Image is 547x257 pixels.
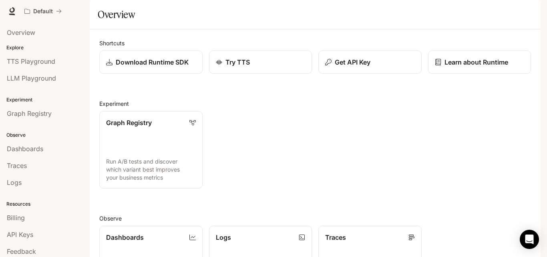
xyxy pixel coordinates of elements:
[209,51,312,74] a: Try TTS
[428,51,531,74] a: Learn about Runtime
[106,118,152,127] p: Graph Registry
[21,3,65,19] button: All workspaces
[325,233,346,242] p: Traces
[318,51,422,74] button: Get API Key
[99,39,531,47] h2: Shortcuts
[520,230,539,249] div: Open Intercom Messenger
[116,57,189,67] p: Download Runtime SDK
[99,111,203,188] a: Graph RegistryRun A/B tests and discover which variant best improves your business metrics
[99,51,203,74] a: Download Runtime SDK
[106,233,144,242] p: Dashboards
[216,233,231,242] p: Logs
[33,8,53,15] p: Default
[444,57,508,67] p: Learn about Runtime
[99,214,531,223] h2: Observe
[335,57,370,67] p: Get API Key
[225,57,250,67] p: Try TTS
[106,158,196,182] p: Run A/B tests and discover which variant best improves your business metrics
[98,6,135,22] h1: Overview
[99,99,531,108] h2: Experiment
